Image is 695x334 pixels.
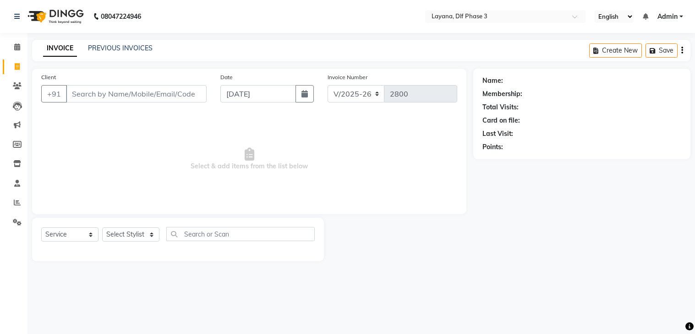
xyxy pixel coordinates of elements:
[589,43,642,58] button: Create New
[101,4,141,29] b: 08047224946
[482,142,503,152] div: Points:
[166,227,315,241] input: Search or Scan
[41,113,457,205] span: Select & add items from the list below
[482,102,519,112] div: Total Visits:
[482,89,522,99] div: Membership:
[23,4,86,29] img: logo
[41,73,56,81] label: Client
[66,85,207,102] input: Search by Name/Mobile/Email/Code
[482,129,513,139] div: Last Visit:
[646,43,678,58] button: Save
[43,40,77,57] a: INVOICE
[328,73,367,81] label: Invoice Number
[88,44,153,52] a: PREVIOUS INVOICES
[657,12,678,22] span: Admin
[482,116,520,125] div: Card on file:
[482,76,503,86] div: Name:
[220,73,233,81] label: Date
[41,85,67,102] button: +91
